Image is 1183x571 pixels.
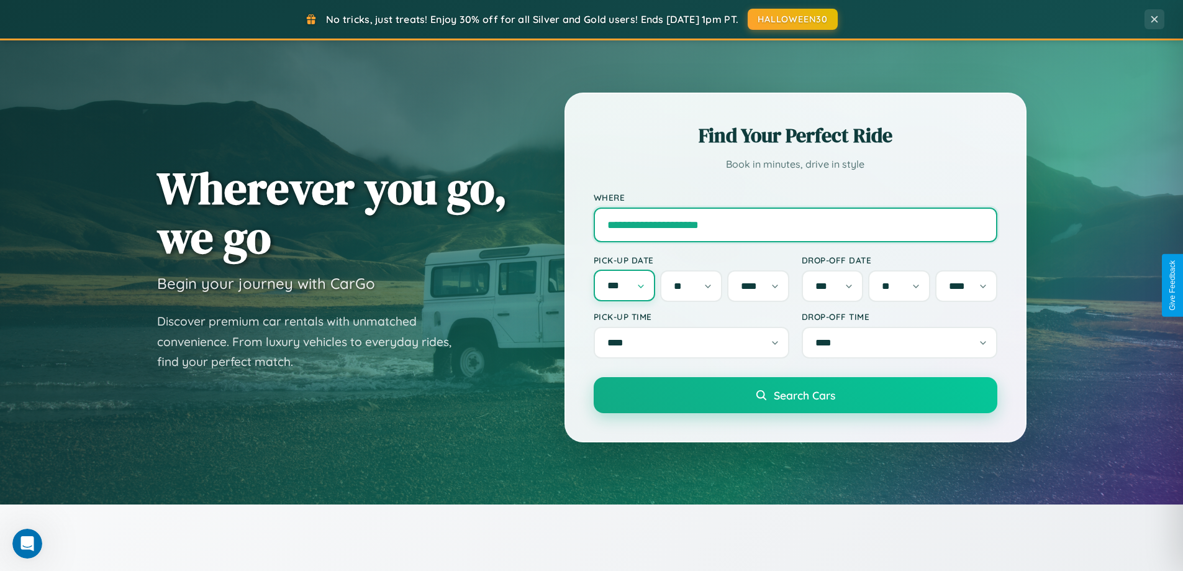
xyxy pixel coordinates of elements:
[748,9,838,30] button: HALLOWEEN30
[326,13,738,25] span: No tricks, just treats! Enjoy 30% off for all Silver and Gold users! Ends [DATE] 1pm PT.
[594,155,997,173] p: Book in minutes, drive in style
[12,529,42,559] iframe: Intercom live chat
[594,122,997,149] h2: Find Your Perfect Ride
[594,311,789,322] label: Pick-up Time
[157,311,468,372] p: Discover premium car rentals with unmatched convenience. From luxury vehicles to everyday rides, ...
[1168,260,1177,311] div: Give Feedback
[594,192,997,203] label: Where
[774,388,835,402] span: Search Cars
[594,377,997,413] button: Search Cars
[157,274,375,293] h3: Begin your journey with CarGo
[802,311,997,322] label: Drop-off Time
[802,255,997,265] label: Drop-off Date
[157,163,507,262] h1: Wherever you go, we go
[594,255,789,265] label: Pick-up Date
